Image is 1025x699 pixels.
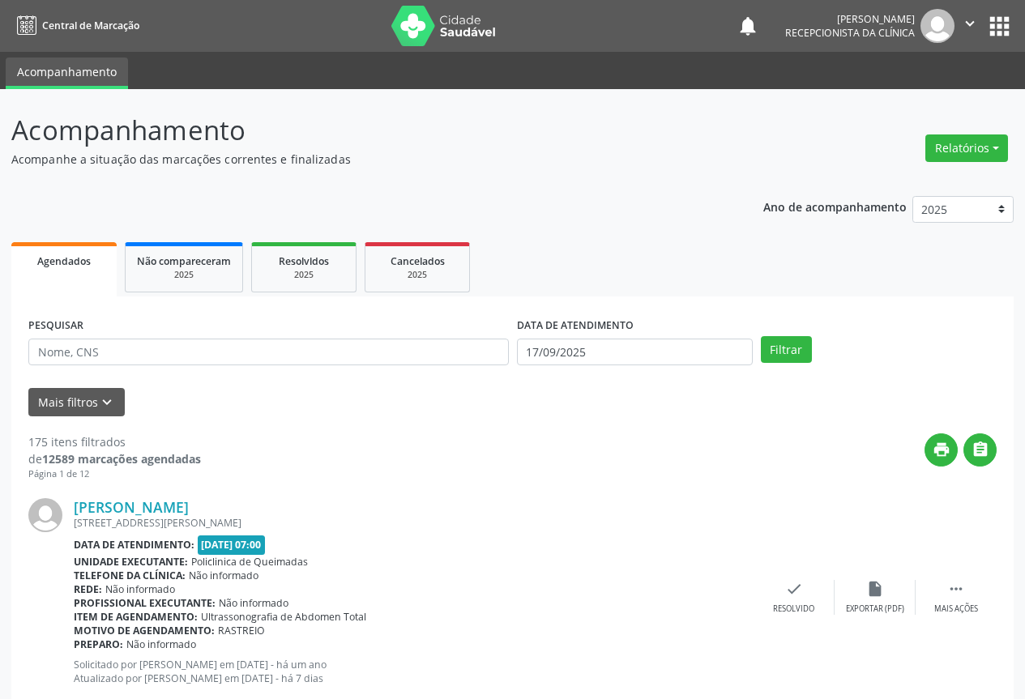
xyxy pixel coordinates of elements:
span: Recepcionista da clínica [785,26,915,40]
button: print [925,433,958,467]
button:  [963,433,997,467]
label: PESQUISAR [28,313,83,339]
span: Agendados [37,254,91,268]
a: [PERSON_NAME] [74,498,189,516]
button: Relatórios [925,134,1008,162]
p: Acompanhamento [11,110,713,151]
a: Acompanhamento [6,58,128,89]
div: Resolvido [773,603,814,615]
div: 2025 [263,269,344,281]
span: Não informado [105,582,175,596]
span: Cancelados [391,254,445,268]
i: insert_drive_file [866,580,884,598]
input: Nome, CNS [28,339,509,366]
i:  [961,15,979,32]
button: Filtrar [761,336,812,364]
i:  [972,441,989,458]
span: Policlinica de Queimadas [191,555,308,569]
p: Solicitado por [PERSON_NAME] em [DATE] - há um ano Atualizado por [PERSON_NAME] em [DATE] - há 7 ... [74,658,754,685]
i:  [947,580,965,598]
div: 2025 [377,269,458,281]
div: Mais ações [934,603,978,615]
span: Central de Marcação [42,19,139,32]
div: [PERSON_NAME] [785,12,915,26]
img: img [28,498,62,532]
div: Exportar (PDF) [846,603,904,615]
a: Central de Marcação [11,12,139,39]
span: Não informado [189,569,258,582]
i: check [785,580,803,598]
img: img [920,9,955,43]
span: RASTREIO [218,624,265,637]
p: Ano de acompanhamento [763,196,907,216]
i: keyboard_arrow_down [98,394,116,411]
b: Profissional executante: [74,596,216,610]
b: Motivo de agendamento: [74,624,215,637]
b: Data de atendimento: [74,538,194,552]
button: apps [985,12,1014,40]
b: Unidade executante: [74,555,188,569]
label: DATA DE ATENDIMENTO [517,313,634,339]
div: 2025 [137,269,231,281]
button: Mais filtroskeyboard_arrow_down [28,388,125,416]
b: Rede: [74,582,102,596]
div: de [28,450,201,467]
button:  [955,9,985,43]
span: Não informado [126,637,196,651]
div: 175 itens filtrados [28,433,201,450]
b: Preparo: [74,637,123,651]
div: Página 1 de 12 [28,467,201,481]
div: [STREET_ADDRESS][PERSON_NAME] [74,516,754,530]
input: Selecione um intervalo [517,339,753,366]
span: [DATE] 07:00 [198,535,266,554]
span: Ultrassonografia de Abdomen Total [201,610,366,624]
span: Não informado [219,596,288,610]
b: Item de agendamento: [74,610,198,624]
i: print [933,441,950,458]
strong: 12589 marcações agendadas [42,451,201,467]
button: notifications [737,15,759,37]
b: Telefone da clínica: [74,569,186,582]
p: Acompanhe a situação das marcações correntes e finalizadas [11,151,713,168]
span: Não compareceram [137,254,231,268]
span: Resolvidos [279,254,329,268]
